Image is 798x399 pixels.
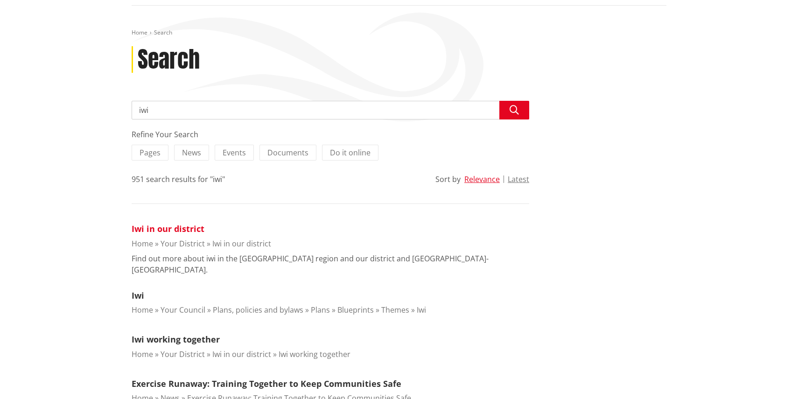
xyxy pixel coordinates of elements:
[464,175,500,183] button: Relevance
[132,290,144,301] a: Iwi
[267,147,308,158] span: Documents
[213,305,303,315] a: Plans, policies and bylaws
[182,147,201,158] span: News
[132,238,153,249] a: Home
[161,305,205,315] a: Your Council
[279,349,350,359] a: Iwi working together
[132,174,225,185] div: 951 search results for "iwi"
[212,349,271,359] a: Iwi in our district
[417,305,426,315] a: Iwi
[161,238,205,249] a: Your District
[132,305,153,315] a: Home
[223,147,246,158] span: Events
[132,334,220,345] a: Iwi working together
[161,349,205,359] a: Your District
[132,101,529,119] input: Search input
[330,147,371,158] span: Do it online
[132,253,529,275] p: Find out more about iwi in the [GEOGRAPHIC_DATA] region and our district and [GEOGRAPHIC_DATA]-[G...
[132,28,147,36] a: Home
[132,29,666,37] nav: breadcrumb
[311,305,330,315] a: Plans
[138,46,200,73] h1: Search
[132,223,204,234] a: Iwi in our district
[132,378,401,389] a: Exercise Runaway: Training Together to Keep Communities Safe
[435,174,461,185] div: Sort by
[140,147,161,158] span: Pages
[132,129,529,140] div: Refine Your Search
[154,28,172,36] span: Search
[381,305,409,315] a: Themes
[337,305,374,315] a: Blueprints
[508,175,529,183] button: Latest
[212,238,271,249] a: Iwi in our district
[132,349,153,359] a: Home
[755,360,789,393] iframe: Messenger Launcher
